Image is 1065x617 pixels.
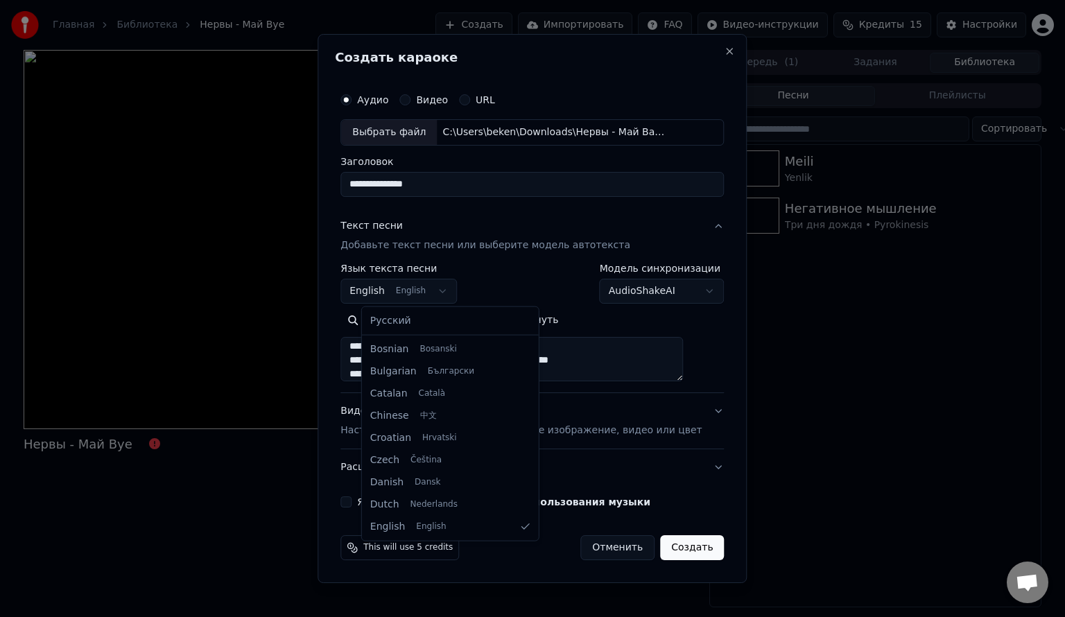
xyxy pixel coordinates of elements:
span: Catalan [370,386,408,400]
span: Čeština [410,454,442,465]
span: Croatian [370,431,411,444]
span: Русский [370,314,411,328]
span: Danish [370,475,404,489]
span: English [416,521,446,532]
span: Nederlands [410,498,458,510]
span: Chinese [370,408,409,422]
span: Bulgarian [370,364,417,378]
span: 中文 [420,410,437,421]
span: Czech [370,453,399,467]
span: Dutch [370,497,399,511]
span: English [370,519,406,533]
span: Български [428,365,474,376]
span: Bosanski [419,344,456,355]
span: Català [419,388,445,399]
span: Bosnian [370,342,409,356]
span: Dansk [415,476,440,487]
span: Hrvatski [422,432,457,443]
